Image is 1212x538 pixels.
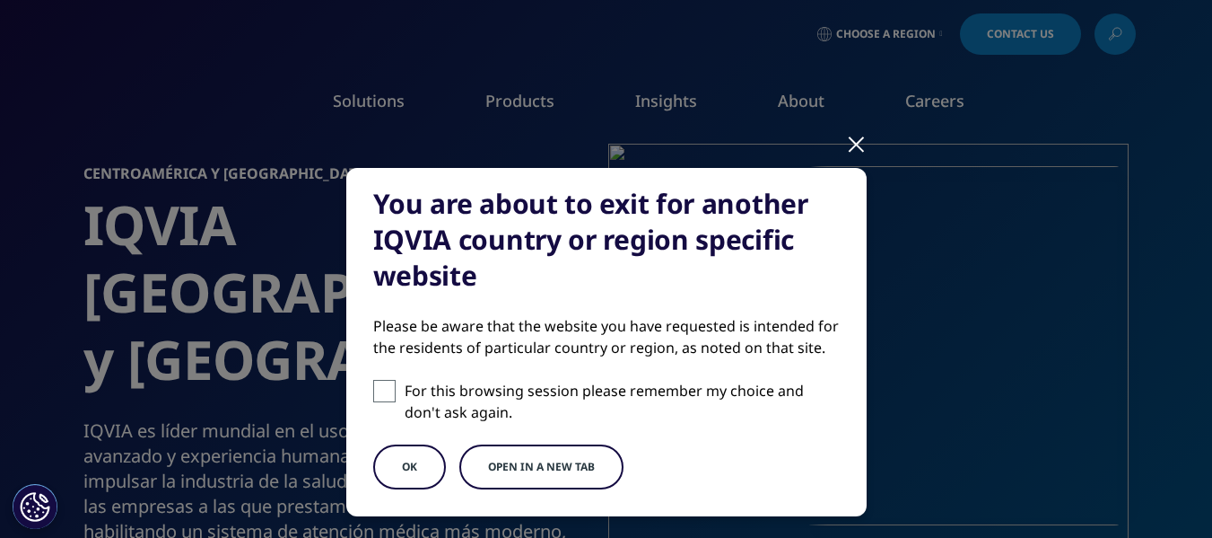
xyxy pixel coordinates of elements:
div: You are about to exit for another IQVIA country or region specific website [373,186,840,294]
button: OK [373,445,446,489]
p: For this browsing session please remember my choice and don't ask again. [405,380,840,423]
button: Open in a new tab [459,445,623,489]
button: Configuración de cookies [13,484,57,529]
div: Please be aware that the website you have requested is intended for the residents of particular c... [373,315,840,358]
